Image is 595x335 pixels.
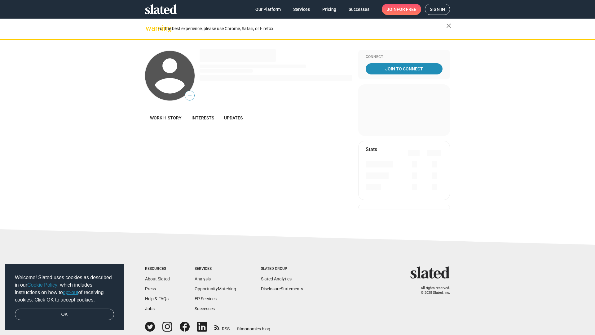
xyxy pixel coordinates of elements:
[250,4,286,15] a: Our Platform
[145,110,187,125] a: Work history
[317,4,341,15] a: Pricing
[366,146,377,153] mat-card-title: Stats
[237,321,270,332] a: filmonomics blog
[224,115,243,120] span: Updates
[214,322,230,332] a: RSS
[414,286,450,295] p: All rights reserved. © 2025 Slated, Inc.
[5,264,124,330] div: cookieconsent
[195,276,211,281] a: Analysis
[195,306,215,311] a: Successes
[185,92,194,100] span: —
[145,266,170,271] div: Resources
[219,110,248,125] a: Updates
[261,286,303,291] a: DisclosureStatements
[322,4,336,15] span: Pricing
[445,22,452,29] mat-icon: close
[145,286,156,291] a: Press
[195,286,236,291] a: OpportunityMatching
[195,266,236,271] div: Services
[187,110,219,125] a: Interests
[63,290,78,295] a: opt-out
[344,4,374,15] a: Successes
[382,4,421,15] a: Joinfor free
[397,4,416,15] span: for free
[425,4,450,15] a: Sign in
[146,25,153,32] mat-icon: warning
[367,63,441,74] span: Join To Connect
[145,276,170,281] a: About Slated
[157,25,446,33] div: For the best experience, please use Chrome, Safari, or Firefox.
[27,282,57,288] a: Cookie Policy
[15,309,114,320] a: dismiss cookie message
[261,276,292,281] a: Slated Analytics
[293,4,310,15] span: Services
[15,274,114,304] span: Welcome! Slated uses cookies as described in our , which includes instructions on how to of recei...
[192,115,214,120] span: Interests
[255,4,281,15] span: Our Platform
[430,4,445,15] span: Sign in
[366,55,443,60] div: Connect
[150,115,182,120] span: Work history
[366,63,443,74] a: Join To Connect
[349,4,369,15] span: Successes
[237,326,245,331] span: film
[387,4,416,15] span: Join
[145,296,169,301] a: Help & FAQs
[288,4,315,15] a: Services
[261,266,303,271] div: Slated Group
[145,306,155,311] a: Jobs
[195,296,217,301] a: EP Services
